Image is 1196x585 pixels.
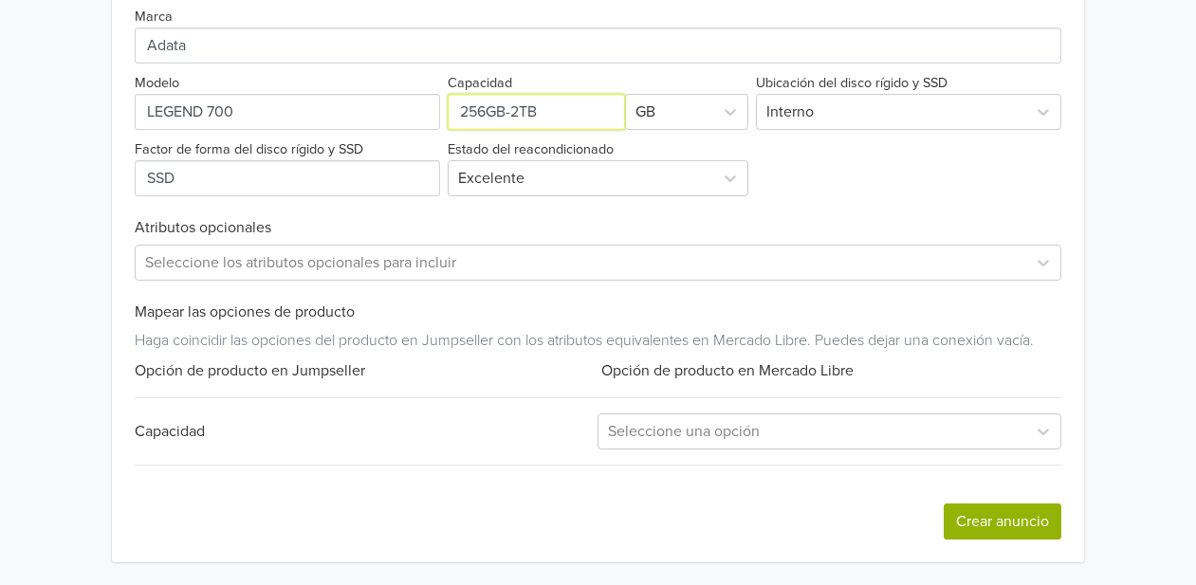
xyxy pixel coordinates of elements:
h6: Atributos opcionales [135,219,1062,237]
h6: Mapear las opciones de producto [135,303,1062,321]
label: Ubicación del disco rígido y SSD [756,73,948,94]
div: Haga coincidir las opciones del producto en Jumpseller con los atributos equivalentes en Mercado ... [135,321,1062,352]
div: Capacidad [135,420,598,443]
div: Opción de producto en Jumpseller [135,359,598,382]
label: Factor de forma del disco rígido y SSD [135,139,363,160]
label: Capacidad [448,73,512,94]
label: Modelo [135,73,179,94]
label: Estado del reacondicionado [448,139,614,160]
div: Opción de producto en Mercado Libre [598,359,1061,382]
button: Crear anuncio [944,503,1061,539]
label: Marca [135,7,173,27]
